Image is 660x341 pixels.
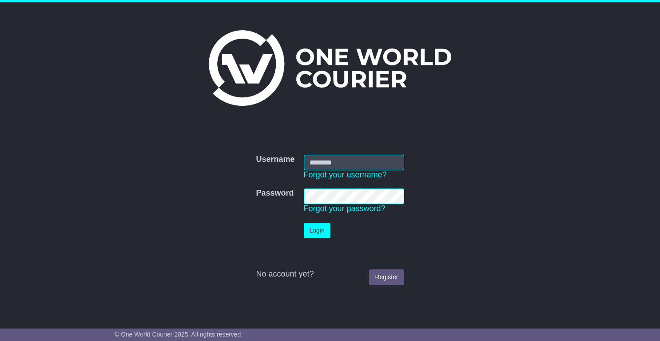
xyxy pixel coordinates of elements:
a: Forgot your password? [304,204,386,213]
a: Register [369,269,404,285]
label: Username [256,155,294,164]
button: Login [304,223,330,238]
span: © One World Courier 2025. All rights reserved. [115,331,243,338]
label: Password [256,189,294,198]
a: Forgot your username? [304,170,387,179]
img: One World [209,30,451,106]
div: No account yet? [256,269,404,279]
